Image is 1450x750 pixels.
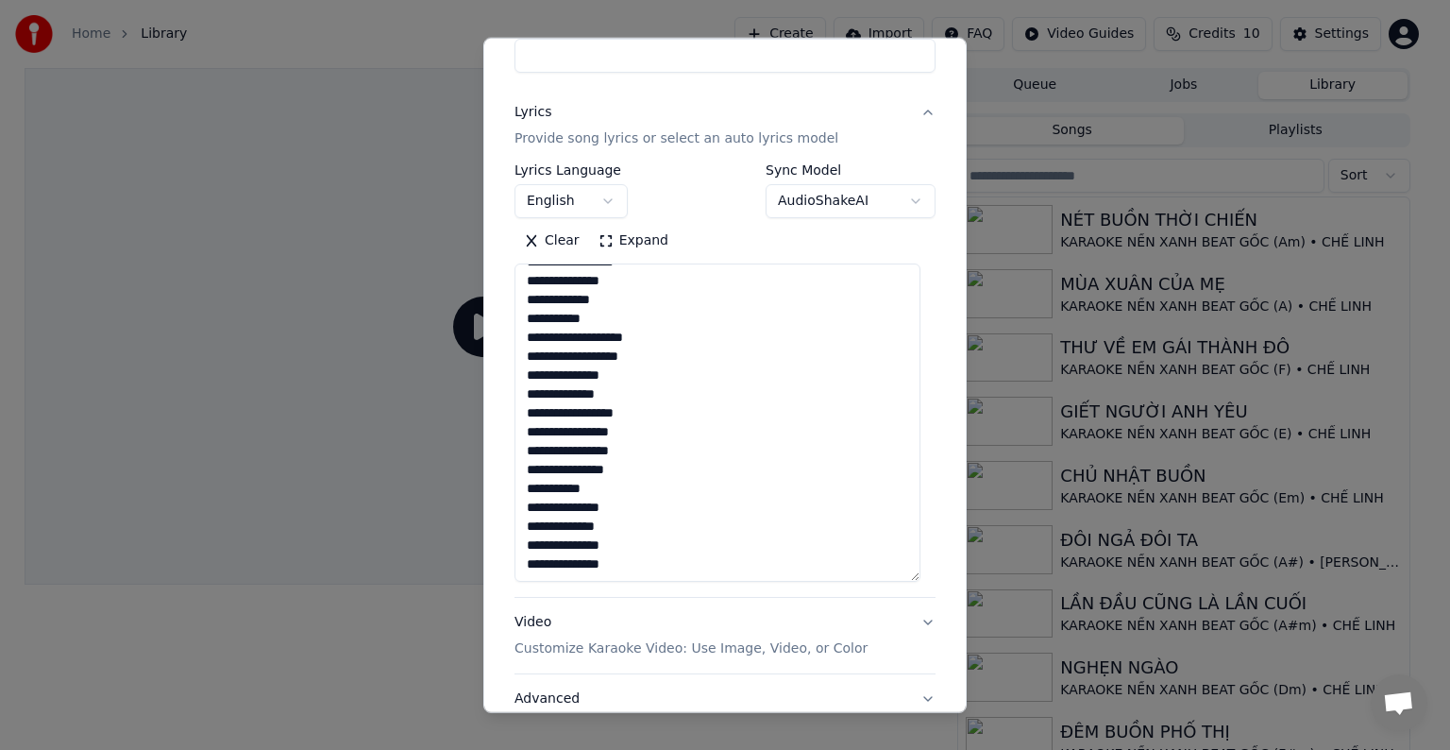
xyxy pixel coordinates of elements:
[514,674,936,724] button: Advanced
[514,163,936,597] div: LyricsProvide song lyrics or select an auto lyrics model
[589,226,678,256] button: Expand
[514,163,628,177] label: Lyrics Language
[514,613,868,658] div: Video
[514,598,936,673] button: VideoCustomize Karaoke Video: Use Image, Video, or Color
[766,163,936,177] label: Sync Model
[514,103,551,122] div: Lyrics
[514,129,838,148] p: Provide song lyrics or select an auto lyrics model
[514,226,589,256] button: Clear
[514,639,868,658] p: Customize Karaoke Video: Use Image, Video, or Color
[514,88,936,163] button: LyricsProvide song lyrics or select an auto lyrics model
